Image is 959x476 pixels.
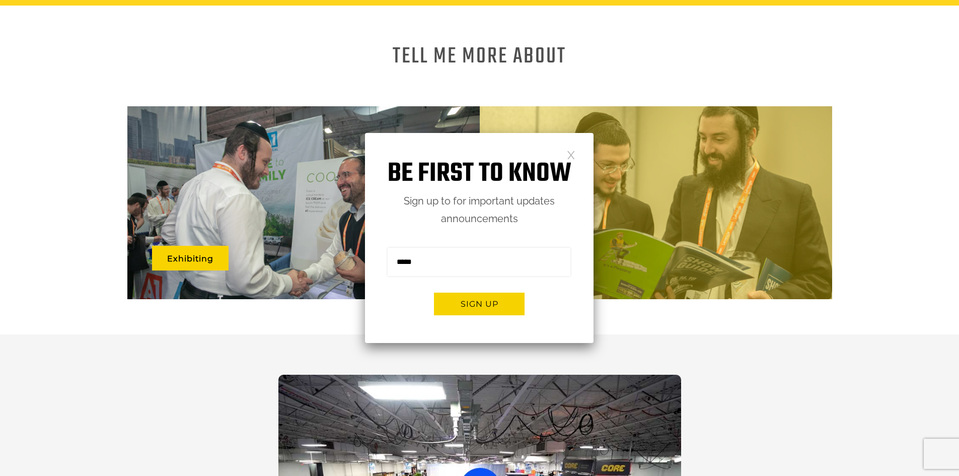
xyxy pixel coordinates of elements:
h1: Be first to know [365,158,594,190]
h1: Tell me more About [393,51,566,63]
p: Sign up to for important updates announcements [365,192,594,228]
button: Sign up [434,293,525,315]
a: Exhibiting [152,246,229,270]
a: Close [567,150,575,159]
